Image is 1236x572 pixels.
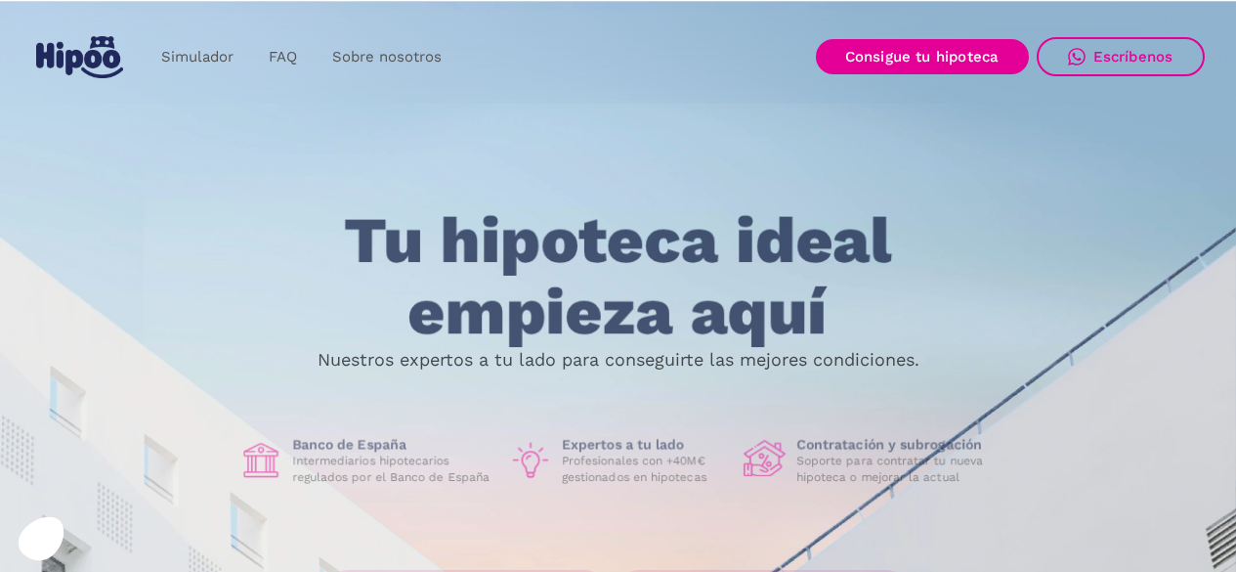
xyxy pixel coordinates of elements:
a: FAQ [251,38,315,76]
p: Soporte para contratar tu nueva hipoteca o mejorar la actual [796,454,998,485]
p: Profesionales con +40M€ gestionados en hipotecas [562,454,728,485]
h1: Tu hipoteca ideal empieza aquí [247,205,988,347]
div: Escríbenos [1093,48,1173,66]
a: home [32,28,128,86]
a: Simulador [144,38,251,76]
h1: Banco de España [292,436,493,454]
a: Consigue tu hipoteca [816,39,1029,74]
p: Nuestros expertos a tu lado para conseguirte las mejores condiciones. [318,352,919,368]
p: Intermediarios hipotecarios regulados por el Banco de España [292,454,493,485]
a: Sobre nosotros [315,38,459,76]
h1: Expertos a tu lado [562,436,728,454]
a: Escríbenos [1037,37,1205,76]
h1: Contratación y subrogación [796,436,998,454]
